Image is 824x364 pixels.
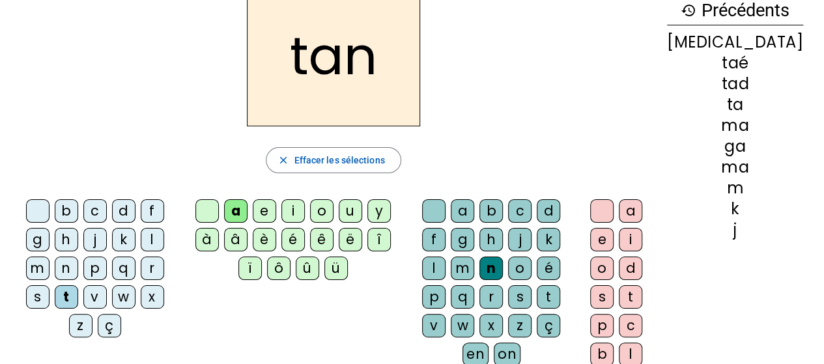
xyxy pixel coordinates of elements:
[590,257,614,280] div: o
[26,257,50,280] div: m
[224,228,248,251] div: â
[55,228,78,251] div: h
[195,228,219,251] div: à
[451,285,474,309] div: q
[537,199,560,223] div: d
[619,314,642,337] div: c
[537,314,560,337] div: ç
[451,199,474,223] div: a
[619,285,642,309] div: t
[253,228,276,251] div: è
[69,314,92,337] div: z
[667,118,803,133] div: ma
[112,257,135,280] div: q
[479,199,503,223] div: b
[310,199,334,223] div: o
[141,285,164,309] div: x
[267,257,291,280] div: ô
[83,257,107,280] div: p
[590,314,614,337] div: p
[281,199,305,223] div: i
[224,199,248,223] div: a
[253,199,276,223] div: e
[479,228,503,251] div: h
[667,222,803,238] div: j
[277,154,289,166] mat-icon: close
[367,228,391,251] div: î
[55,257,78,280] div: n
[422,228,446,251] div: f
[141,257,164,280] div: r
[451,314,474,337] div: w
[83,228,107,251] div: j
[479,314,503,337] div: x
[55,199,78,223] div: b
[55,285,78,309] div: t
[508,285,532,309] div: s
[479,285,503,309] div: r
[367,199,391,223] div: y
[98,314,121,337] div: ç
[310,228,334,251] div: ê
[26,285,50,309] div: s
[451,228,474,251] div: g
[537,257,560,280] div: é
[422,257,446,280] div: l
[508,199,532,223] div: c
[667,139,803,154] div: ga
[667,35,803,50] div: [MEDICAL_DATA]
[619,199,642,223] div: a
[296,257,319,280] div: û
[619,228,642,251] div: i
[508,314,532,337] div: z
[508,257,532,280] div: o
[590,228,614,251] div: e
[537,228,560,251] div: k
[667,160,803,175] div: ma
[83,285,107,309] div: v
[508,228,532,251] div: j
[112,228,135,251] div: k
[667,201,803,217] div: k
[83,199,107,223] div: c
[238,257,262,280] div: ï
[422,314,446,337] div: v
[281,228,305,251] div: é
[422,285,446,309] div: p
[667,76,803,92] div: tad
[339,199,362,223] div: u
[667,55,803,71] div: taé
[479,257,503,280] div: n
[619,257,642,280] div: d
[537,285,560,309] div: t
[112,199,135,223] div: d
[667,180,803,196] div: m
[26,228,50,251] div: g
[324,257,348,280] div: ü
[141,228,164,251] div: l
[451,257,474,280] div: m
[112,285,135,309] div: w
[141,199,164,223] div: f
[294,152,384,168] span: Effacer les sélections
[681,3,696,18] mat-icon: history
[266,147,401,173] button: Effacer les sélections
[339,228,362,251] div: ë
[667,97,803,113] div: ta
[590,285,614,309] div: s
